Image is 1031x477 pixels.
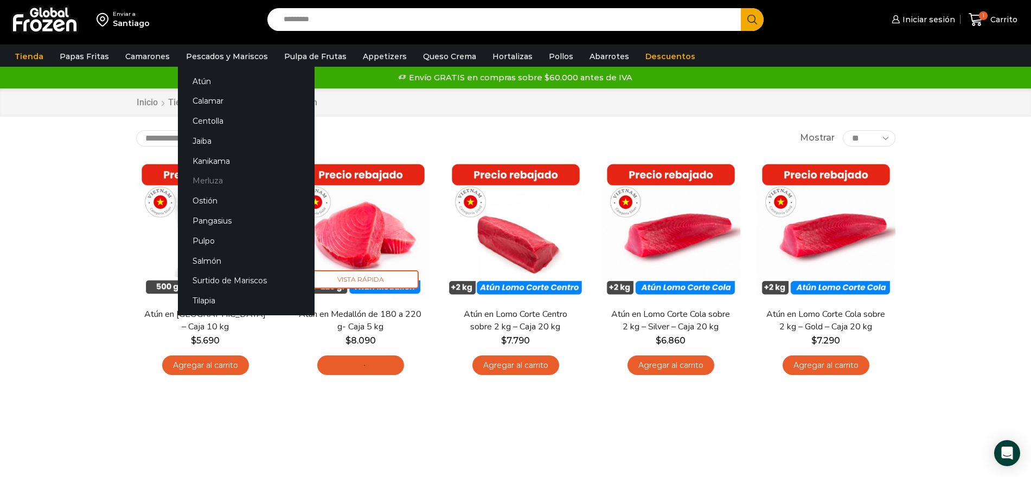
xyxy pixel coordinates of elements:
[136,130,274,147] select: Pedido de la tienda
[979,11,988,20] span: 1
[640,46,701,67] a: Descuentos
[800,132,835,144] span: Mostrar
[418,46,482,67] a: Queso Crema
[543,46,579,67] a: Pollos
[302,270,419,289] span: Vista Rápida
[178,151,315,171] a: Kanikama
[191,335,196,346] span: $
[54,46,114,67] a: Papas Fritas
[113,10,150,18] div: Enviar a
[783,355,869,376] a: Agregar al carrito: “Atún en Lomo Corte Cola sobre 2 kg - Gold – Caja 20 kg”
[453,308,578,333] a: Atún en Lomo Corte Centro sobre 2 kg – Caja 20 kg
[178,291,315,311] a: Tilapia
[298,308,422,333] a: Atún en Medallón de 180 a 220 g- Caja 5 kg
[317,355,404,376] a: Agregar al carrito: “Atún en Medallón de 180 a 220 g- Caja 5 kg”
[763,308,888,333] a: Atún en Lomo Corte Cola sobre 2 kg – Gold – Caja 20 kg
[656,335,686,346] bdi: 6.860
[178,251,315,271] a: Salmón
[178,271,315,291] a: Surtido de Mariscos
[472,355,559,376] a: Agregar al carrito: “Atún en Lomo Corte Centro sobre 2 kg - Caja 20 kg”
[811,335,840,346] bdi: 7.290
[994,440,1020,466] div: Open Intercom Messenger
[178,71,315,91] a: Atún
[345,335,376,346] bdi: 8.090
[178,131,315,151] a: Jaiba
[627,355,714,376] a: Agregar al carrito: “Atún en Lomo Corte Cola sobre 2 kg - Silver - Caja 20 kg”
[608,308,733,333] a: Atún en Lomo Corte Cola sobre 2 kg – Silver – Caja 20 kg
[279,46,352,67] a: Pulpa de Frutas
[345,335,351,346] span: $
[178,111,315,131] a: Centolla
[9,46,49,67] a: Tienda
[501,335,530,346] bdi: 7.790
[178,91,315,111] a: Calamar
[889,9,955,30] a: Iniciar sesión
[162,355,249,376] a: Agregar al carrito: “Atún en Trozos - Caja 10 kg”
[178,171,315,191] a: Merluza
[136,97,317,109] nav: Breadcrumb
[181,46,273,67] a: Pescados y Mariscos
[966,7,1020,33] a: 1 Carrito
[97,10,113,29] img: address-field-icon.svg
[136,97,158,109] a: Inicio
[900,14,955,25] span: Iniciar sesión
[113,18,150,29] div: Santiago
[357,46,412,67] a: Appetizers
[988,14,1017,25] span: Carrito
[584,46,635,67] a: Abarrotes
[501,335,507,346] span: $
[143,308,267,333] a: Atún en [GEOGRAPHIC_DATA] – Caja 10 kg
[191,335,220,346] bdi: 5.690
[178,211,315,231] a: Pangasius
[178,191,315,211] a: Ostión
[120,46,175,67] a: Camarones
[178,231,315,251] a: Pulpo
[656,335,661,346] span: $
[487,46,538,67] a: Hortalizas
[741,8,764,31] button: Search button
[168,97,196,109] a: Tienda
[811,335,817,346] span: $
